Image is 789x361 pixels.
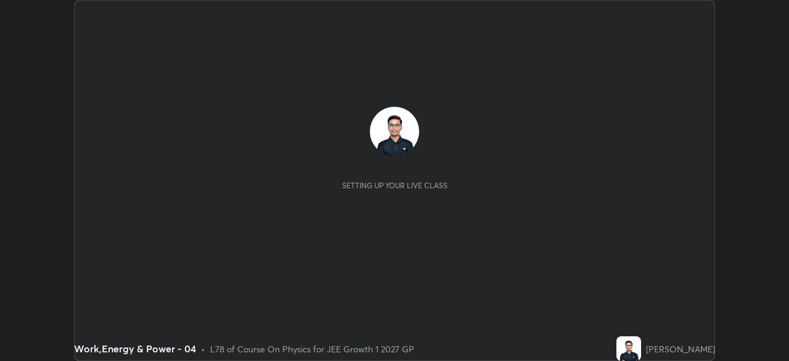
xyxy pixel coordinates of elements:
div: • [201,342,205,355]
div: Setting up your live class [342,181,448,190]
img: 37aae379bbc94e87a747325de2c98c16.jpg [616,336,641,361]
div: L78 of Course On Physics for JEE Growth 1 2027 GP [210,342,414,355]
div: Work,Energy & Power - 04 [74,341,196,356]
div: [PERSON_NAME] [646,342,715,355]
img: 37aae379bbc94e87a747325de2c98c16.jpg [370,107,419,156]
